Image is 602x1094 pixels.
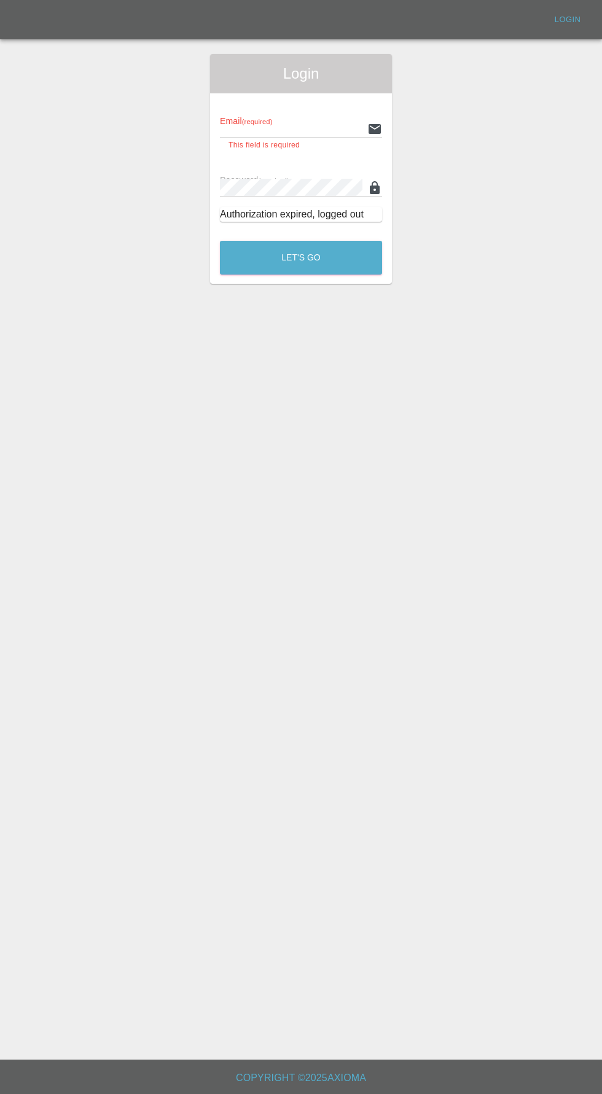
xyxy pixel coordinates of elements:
button: Let's Go [220,241,382,275]
p: This field is required [229,139,373,152]
span: Password [220,175,289,185]
span: Login [220,64,382,84]
div: Authorization expired, logged out [220,207,382,222]
span: Email [220,116,272,126]
a: Login [548,10,587,29]
h6: Copyright © 2025 Axioma [10,1069,592,1087]
small: (required) [259,177,289,184]
small: (required) [242,118,273,125]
